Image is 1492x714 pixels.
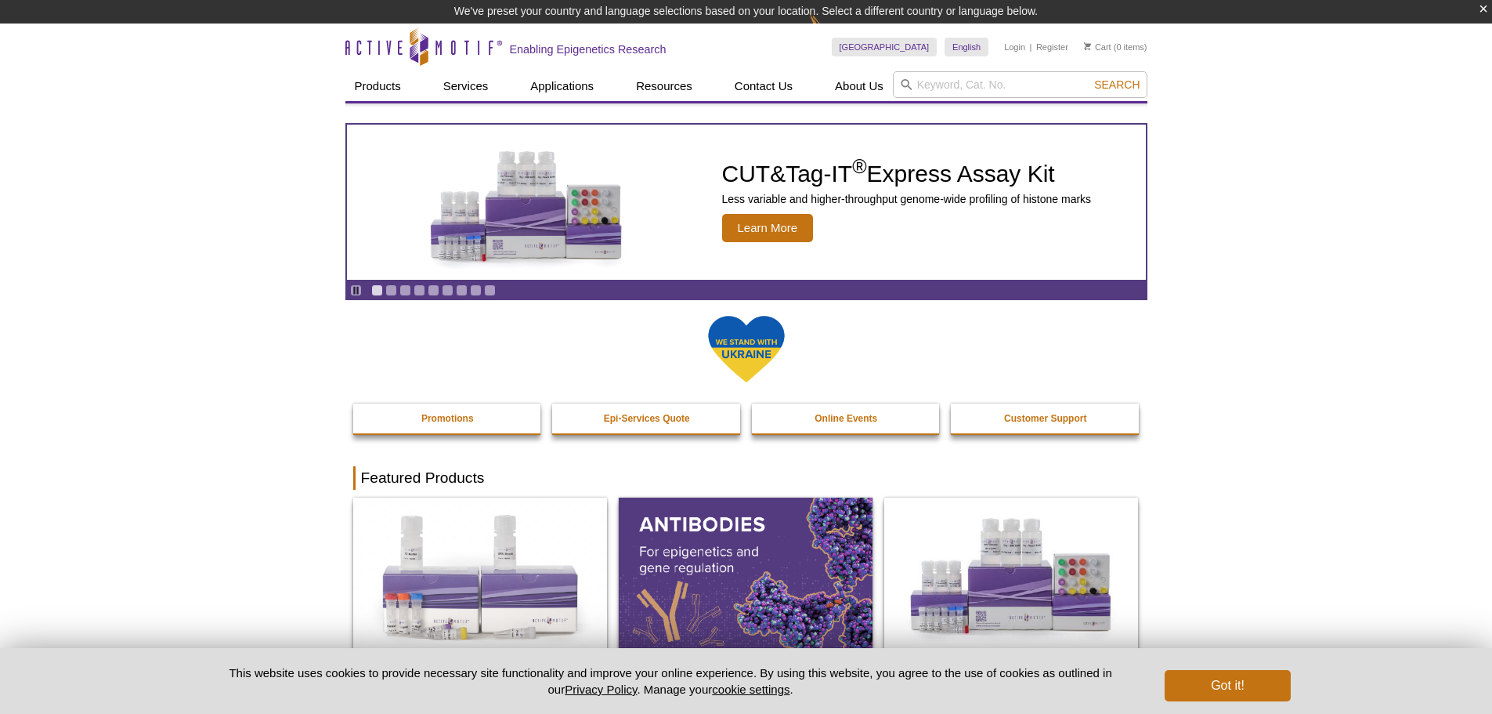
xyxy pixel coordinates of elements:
[371,285,383,296] a: Go to slide 1
[347,125,1146,280] article: CUT&Tag-IT Express Assay Kit
[421,413,474,424] strong: Promotions
[521,71,603,101] a: Applications
[414,285,425,296] a: Go to slide 4
[552,404,742,433] a: Epi-Services Quote
[707,314,786,384] img: We Stand With Ukraine
[627,71,702,101] a: Resources
[470,285,482,296] a: Go to slide 8
[1084,38,1147,56] li: (0 items)
[951,404,1140,433] a: Customer Support
[565,683,637,696] a: Privacy Policy
[1094,78,1140,91] span: Search
[1084,42,1111,53] a: Cart
[1004,42,1025,53] a: Login
[852,155,866,177] sup: ®
[442,285,453,296] a: Go to slide 6
[722,192,1092,206] p: Less variable and higher-throughput genome-wide profiling of histone marks
[884,498,1138,651] img: CUT&Tag-IT® Express Assay Kit
[1036,42,1068,53] a: Register
[832,38,937,56] a: [GEOGRAPHIC_DATA]
[604,413,690,424] strong: Epi-Services Quote
[353,404,543,433] a: Promotions
[510,42,667,56] h2: Enabling Epigenetics Research
[893,71,1147,98] input: Keyword, Cat. No.
[202,665,1140,698] p: This website uses cookies to provide necessary site functionality and improve your online experie...
[350,285,362,296] a: Toggle autoplay
[1089,78,1144,92] button: Search
[347,125,1146,280] a: CUT&Tag-IT Express Assay Kit CUT&Tag-IT®Express Assay Kit Less variable and higher-throughput gen...
[945,38,988,56] a: English
[456,285,468,296] a: Go to slide 7
[725,71,802,101] a: Contact Us
[1004,413,1086,424] strong: Customer Support
[484,285,496,296] a: Go to slide 9
[428,285,439,296] a: Go to slide 5
[619,498,872,651] img: All Antibodies
[752,404,941,433] a: Online Events
[1084,42,1091,50] img: Your Cart
[712,683,789,696] button: cookie settings
[825,71,893,101] a: About Us
[399,285,411,296] a: Go to slide 3
[385,285,397,296] a: Go to slide 2
[353,466,1140,490] h2: Featured Products
[722,162,1092,186] h2: CUT&Tag-IT Express Assay Kit
[1165,670,1290,701] button: Got it!
[809,12,851,49] img: Change Here
[434,71,498,101] a: Services
[815,413,877,424] strong: Online Events
[397,116,656,288] img: CUT&Tag-IT Express Assay Kit
[1030,38,1032,56] li: |
[353,498,607,651] img: DNA Library Prep Kit for Illumina
[345,71,410,101] a: Products
[722,214,814,242] span: Learn More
